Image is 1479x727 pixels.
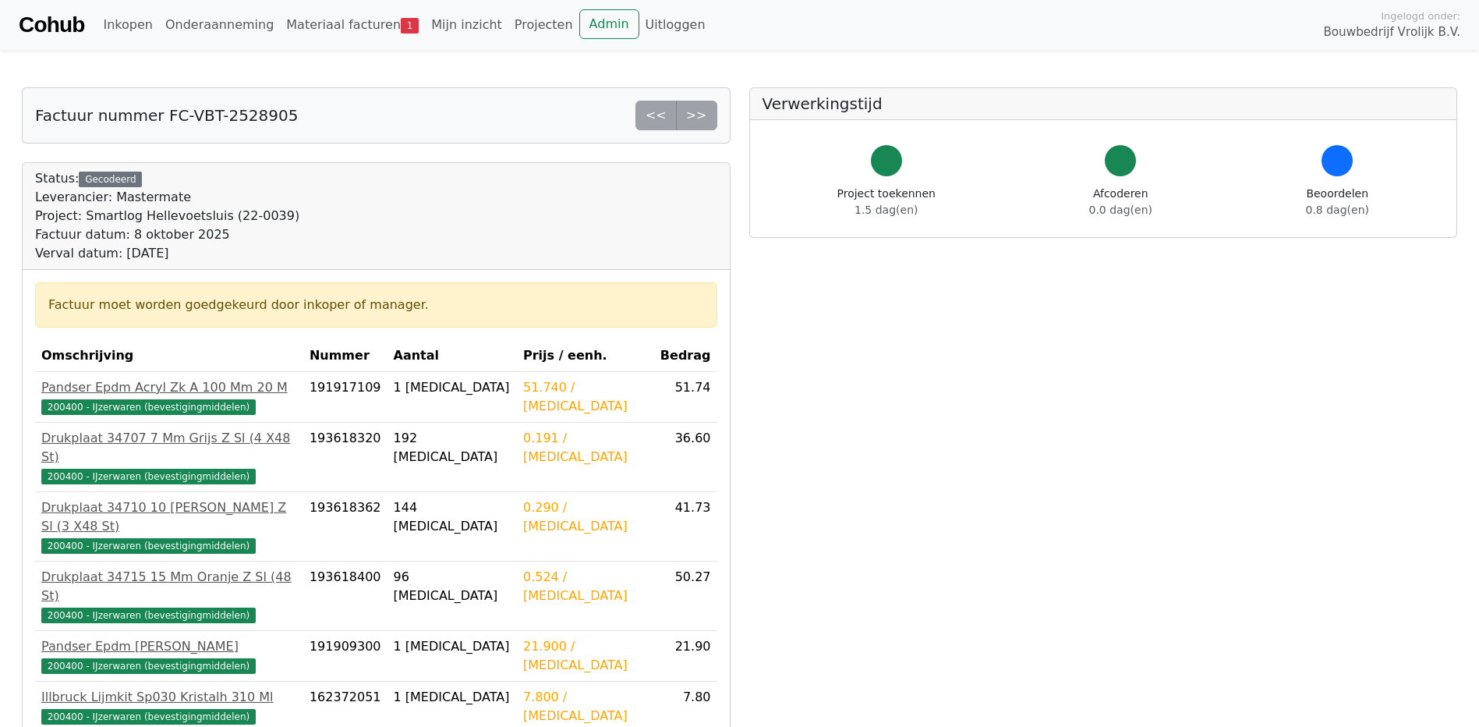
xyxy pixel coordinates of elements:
span: 200400 - IJzerwaren (bevestigingmiddelen) [41,608,256,623]
div: 1 [MEDICAL_DATA] [394,688,511,707]
div: Beoordelen [1306,186,1369,218]
div: 1 [MEDICAL_DATA] [394,637,511,656]
div: Verval datum: [DATE] [35,244,299,263]
td: 191909300 [303,631,387,682]
div: Pandser Epdm Acryl Zk A 100 Mm 20 M [41,378,297,397]
span: 200400 - IJzerwaren (bevestigingmiddelen) [41,399,256,415]
a: Inkopen [97,9,158,41]
div: 0.524 / [MEDICAL_DATA] [523,568,648,605]
div: Afcoderen [1089,186,1152,218]
a: Pandser Epdm [PERSON_NAME]200400 - IJzerwaren (bevestigingmiddelen) [41,637,297,675]
a: Drukplaat 34707 7 Mm Grijs Z Sl (4 X48 St)200400 - IJzerwaren (bevestigingmiddelen) [41,429,297,485]
span: Bouwbedrijf Vrolijk B.V. [1323,23,1460,41]
div: 0.290 / [MEDICAL_DATA] [523,498,648,536]
span: 200400 - IJzerwaren (bevestigingmiddelen) [41,469,256,484]
div: Pandser Epdm [PERSON_NAME] [41,637,297,656]
div: Project toekennen [837,186,936,218]
div: Factuur moet worden goedgekeurd door inkoper of manager. [48,296,704,314]
span: 200400 - IJzerwaren (bevestigingmiddelen) [41,658,256,674]
span: 200400 - IJzerwaren (bevestigingmiddelen) [41,538,256,554]
span: 1 [401,18,419,34]
th: Bedrag [654,340,717,372]
a: Onderaanneming [159,9,280,41]
div: 7.800 / [MEDICAL_DATA] [523,688,648,725]
div: Factuur datum: 8 oktober 2025 [35,225,299,244]
div: 0.191 / [MEDICAL_DATA] [523,429,648,466]
th: Aantal [387,340,517,372]
a: Cohub [19,6,84,44]
td: 193618362 [303,492,387,562]
span: Ingelogd onder: [1381,9,1460,23]
td: 193618400 [303,562,387,631]
div: Leverancier: Mastermate [35,188,299,207]
td: 41.73 [654,492,717,562]
span: 0.8 dag(en) [1306,204,1369,216]
div: 144 [MEDICAL_DATA] [394,498,511,536]
th: Omschrijving [35,340,303,372]
span: 200400 - IJzerwaren (bevestigingmiddelen) [41,709,256,725]
a: Uitloggen [639,9,712,41]
a: Materiaal facturen1 [280,9,425,41]
a: Pandser Epdm Acryl Zk A 100 Mm 20 M200400 - IJzerwaren (bevestigingmiddelen) [41,378,297,416]
div: 21.900 / [MEDICAL_DATA] [523,637,648,675]
a: Drukplaat 34715 15 Mm Oranje Z Sl (48 St)200400 - IJzerwaren (bevestigingmiddelen) [41,568,297,624]
td: 191917109 [303,372,387,423]
td: 36.60 [654,423,717,492]
h5: Factuur nummer FC-VBT-2528905 [35,106,298,125]
div: 192 [MEDICAL_DATA] [394,429,511,466]
td: 21.90 [654,631,717,682]
th: Prijs / eenh. [517,340,654,372]
span: 1.5 dag(en) [854,204,918,216]
a: Illbruck Lijmkit Sp030 Kristalh 310 Ml200400 - IJzerwaren (bevestigingmiddelen) [41,688,297,725]
td: 193618320 [303,423,387,492]
td: 51.74 [654,372,717,423]
div: Drukplaat 34710 10 [PERSON_NAME] Z Sl (3 X48 St) [41,498,297,536]
div: 51.740 / [MEDICAL_DATA] [523,378,648,416]
a: Admin [579,9,639,39]
h5: Verwerkingstijd [762,94,1445,113]
th: Nummer [303,340,387,372]
div: 96 [MEDICAL_DATA] [394,568,511,605]
div: 1 [MEDICAL_DATA] [394,378,511,397]
span: 0.0 dag(en) [1089,204,1152,216]
div: Gecodeerd [79,172,142,187]
div: Illbruck Lijmkit Sp030 Kristalh 310 Ml [41,688,297,707]
div: Drukplaat 34707 7 Mm Grijs Z Sl (4 X48 St) [41,429,297,466]
a: Drukplaat 34710 10 [PERSON_NAME] Z Sl (3 X48 St)200400 - IJzerwaren (bevestigingmiddelen) [41,498,297,555]
div: Project: Smartlog Hellevoetsluis (22-0039) [35,207,299,225]
td: 50.27 [654,562,717,631]
div: Drukplaat 34715 15 Mm Oranje Z Sl (48 St) [41,568,297,605]
div: Status: [35,169,299,263]
a: Mijn inzicht [425,9,508,41]
a: Projecten [508,9,579,41]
